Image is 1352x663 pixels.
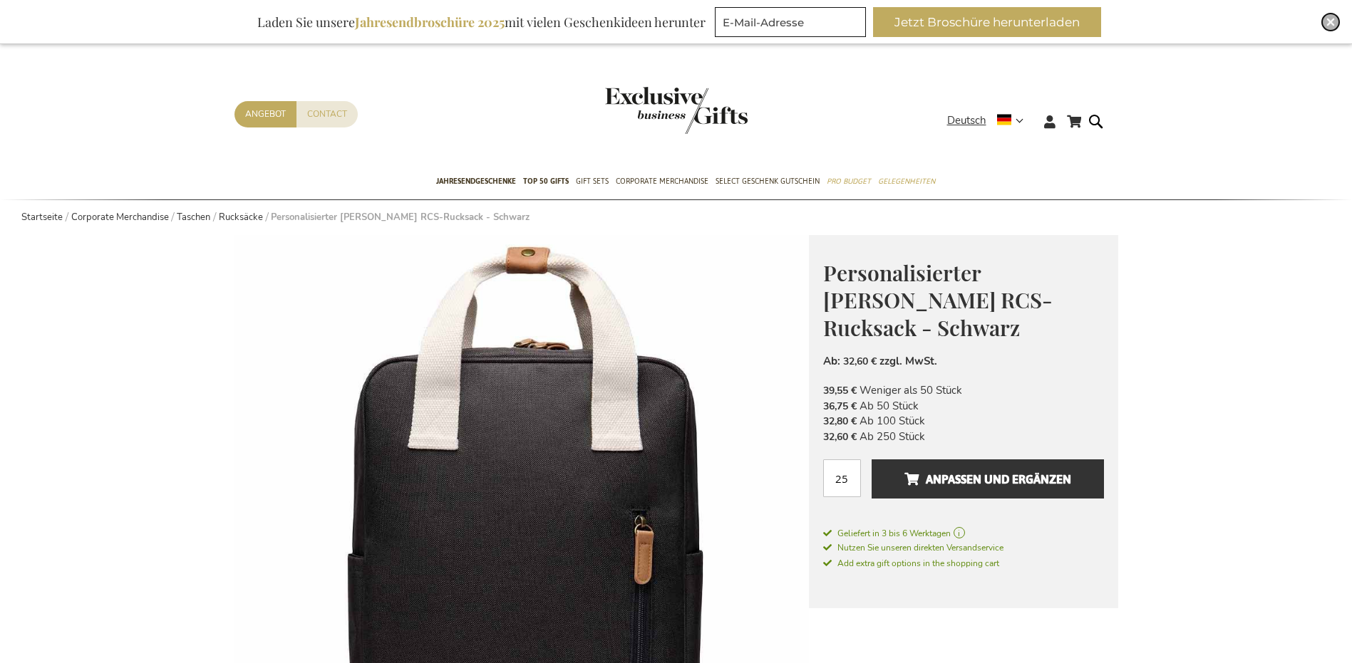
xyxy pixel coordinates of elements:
[823,399,1104,414] li: Ab 50 Stück
[716,174,820,189] span: Select Geschenk Gutschein
[879,354,937,368] span: zzgl. MwSt.
[576,174,609,189] span: Gift Sets
[823,527,1104,540] a: Geliefert in 3 bis 6 Werktagen
[21,211,63,224] a: Startseite
[605,87,748,134] img: Exclusive Business gifts logo
[878,174,935,189] span: Gelegenheiten
[71,211,169,224] a: Corporate Merchandise
[296,101,358,127] a: Contact
[823,354,840,368] span: Ab:
[947,113,1033,129] div: Deutsch
[251,7,712,37] div: Laden Sie unsere mit vielen Geschenkideen herunter
[823,542,1003,553] span: Nutzen Sie unseren direkten Versandservice
[605,87,676,134] a: store logo
[234,101,296,127] a: Angebot
[436,174,516,189] span: Jahresendgeschenke
[1326,18,1335,26] img: Close
[715,7,870,41] form: marketing offers and promotions
[523,174,569,189] span: TOP 50 Gifts
[823,414,1104,429] li: Ab 100 Stück
[219,211,263,224] a: Rucksäcke
[177,211,210,224] a: Taschen
[823,384,857,397] span: 39,55 €
[823,540,1104,555] a: Nutzen Sie unseren direkten Versandservice
[271,211,530,224] strong: Personalisierter [PERSON_NAME] RCS-Rucksack - Schwarz
[827,174,871,189] span: Pro Budget
[823,400,857,413] span: 36,75 €
[872,459,1103,498] button: Anpassen und ergänzen
[1322,14,1339,31] div: Close
[823,459,861,497] input: Menge
[823,558,999,569] span: Add extra gift options in the shopping cart
[904,468,1071,491] span: Anpassen und ergänzen
[843,355,877,368] span: 32,60 €
[823,259,1053,342] span: Personalisierter [PERSON_NAME] RCS-Rucksack - Schwarz
[616,174,708,189] span: Corporate Merchandise
[823,430,857,444] span: 32,60 €
[823,429,1104,444] li: Ab 250 Stück
[873,7,1101,37] button: Jetzt Broschüre herunterladen
[823,383,1104,398] li: Weniger als 50 Stück
[823,414,857,428] span: 32,80 €
[715,7,866,37] input: E-Mail-Adresse
[823,555,1104,570] a: Add extra gift options in the shopping cart
[947,113,986,129] span: Deutsch
[355,14,505,31] b: Jahresendbroschüre 2025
